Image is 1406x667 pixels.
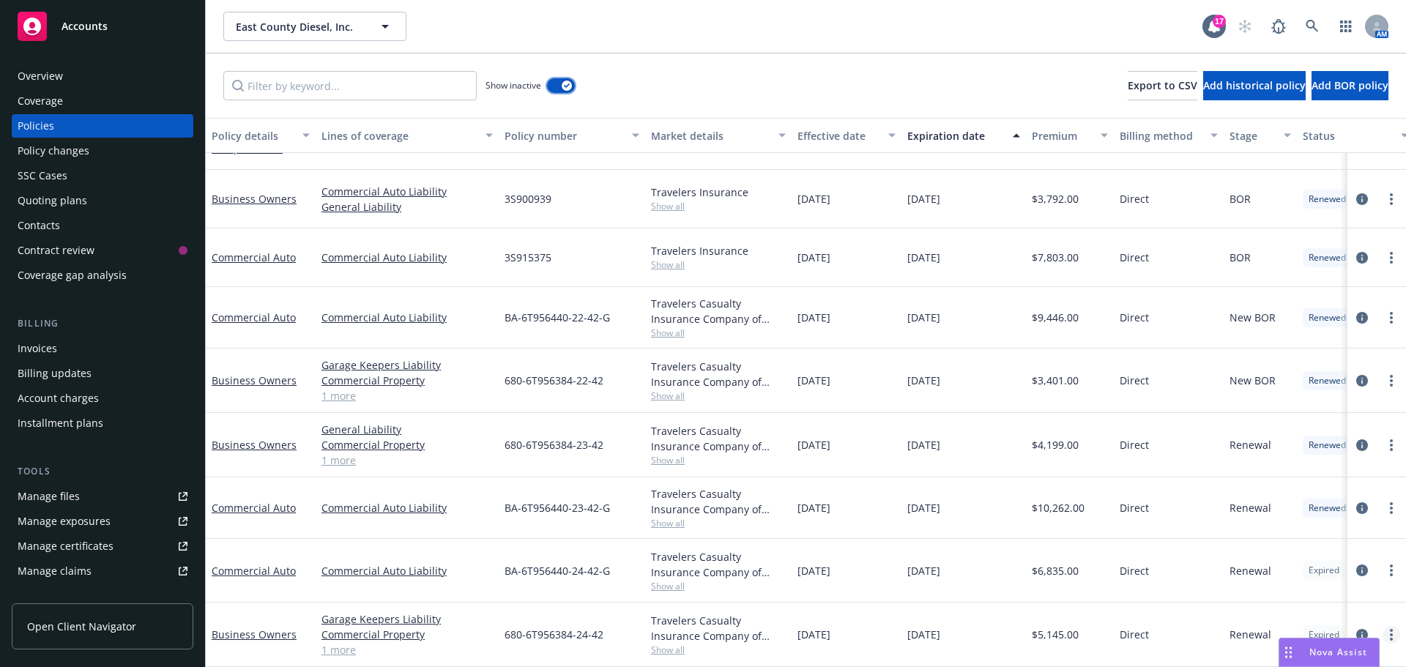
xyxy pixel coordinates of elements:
[236,19,362,34] span: East County Diesel, Inc.
[212,438,297,452] a: Business Owners
[907,373,940,388] span: [DATE]
[486,79,541,92] span: Show inactive
[12,189,193,212] a: Quoting plans
[1230,191,1251,206] span: BOR
[18,214,60,237] div: Contacts
[212,564,296,578] a: Commercial Auto
[1120,310,1149,325] span: Direct
[1032,500,1085,515] span: $10,262.00
[12,362,193,385] a: Billing updates
[321,310,493,325] a: Commercial Auto Liability
[1120,627,1149,642] span: Direct
[651,613,786,644] div: Travelers Casualty Insurance Company of America, Travelers Insurance
[1383,190,1400,208] a: more
[321,452,493,468] a: 1 more
[1224,118,1297,153] button: Stage
[18,239,94,262] div: Contract review
[651,580,786,592] span: Show all
[212,126,283,155] a: Workers' Compensation
[907,250,940,265] span: [DATE]
[27,619,136,634] span: Open Client Navigator
[1383,562,1400,579] a: more
[321,642,493,657] a: 1 more
[651,327,786,339] span: Show all
[18,114,54,138] div: Policies
[907,627,940,642] span: [DATE]
[651,486,786,517] div: Travelers Casualty Insurance Company of America, Travelers Insurance
[321,422,493,437] a: General Liability
[797,627,830,642] span: [DATE]
[1298,12,1327,41] a: Search
[505,250,551,265] span: 3S915375
[18,559,92,583] div: Manage claims
[505,191,551,206] span: 3S900939
[12,337,193,360] a: Invoices
[651,200,786,212] span: Show all
[321,128,477,144] div: Lines of coverage
[797,437,830,452] span: [DATE]
[18,510,111,533] div: Manage exposures
[1383,372,1400,390] a: more
[1128,78,1197,92] span: Export to CSV
[18,362,92,385] div: Billing updates
[321,611,493,627] a: Garage Keepers Liability
[1309,564,1339,577] span: Expired
[499,118,645,153] button: Policy number
[1230,563,1271,578] span: Renewal
[797,250,830,265] span: [DATE]
[651,549,786,580] div: Travelers Casualty Insurance Company of America, Travelers Insurance
[1230,310,1276,325] span: New BOR
[12,239,193,262] a: Contract review
[1309,311,1346,324] span: Renewed
[1032,128,1092,144] div: Premium
[321,373,493,388] a: Commercial Property
[505,563,610,578] span: BA-6T956440-24-42-G
[321,250,493,265] a: Commercial Auto Liability
[12,411,193,435] a: Installment plans
[651,296,786,327] div: Travelers Casualty Insurance Company of America, Travelers Insurance
[651,454,786,466] span: Show all
[505,310,610,325] span: BA-6T956440-22-42-G
[223,12,406,41] button: East County Diesel, Inc.
[651,185,786,200] div: Travelers Insurance
[907,191,940,206] span: [DATE]
[1353,309,1371,327] a: circleInformation
[907,128,1004,144] div: Expiration date
[1264,12,1293,41] a: Report a Bug
[223,71,477,100] input: Filter by keyword...
[1312,71,1388,100] button: Add BOR policy
[1353,436,1371,454] a: circleInformation
[1213,15,1226,28] div: 17
[1120,373,1149,388] span: Direct
[1353,626,1371,644] a: circleInformation
[316,118,499,153] button: Lines of coverage
[18,485,80,508] div: Manage files
[212,627,297,641] a: Business Owners
[1353,499,1371,517] a: circleInformation
[1353,190,1371,208] a: circleInformation
[321,199,493,215] a: General Liability
[1309,374,1346,387] span: Renewed
[12,510,193,533] span: Manage exposures
[505,373,603,388] span: 680-6T956384-22-42
[206,118,316,153] button: Policy details
[12,534,193,558] a: Manage certificates
[18,584,86,608] div: Manage BORs
[1032,250,1079,265] span: $7,803.00
[1383,499,1400,517] a: more
[901,118,1026,153] button: Expiration date
[651,390,786,402] span: Show all
[18,89,63,113] div: Coverage
[1230,373,1276,388] span: New BOR
[1120,437,1149,452] span: Direct
[12,6,193,47] a: Accounts
[18,534,114,558] div: Manage certificates
[1312,78,1388,92] span: Add BOR policy
[12,485,193,508] a: Manage files
[1203,78,1306,92] span: Add historical policy
[651,423,786,454] div: Travelers Casualty Insurance Company of America, Travelers Insurance
[12,387,193,410] a: Account charges
[12,464,193,479] div: Tools
[1309,646,1367,658] span: Nova Assist
[1383,436,1400,454] a: more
